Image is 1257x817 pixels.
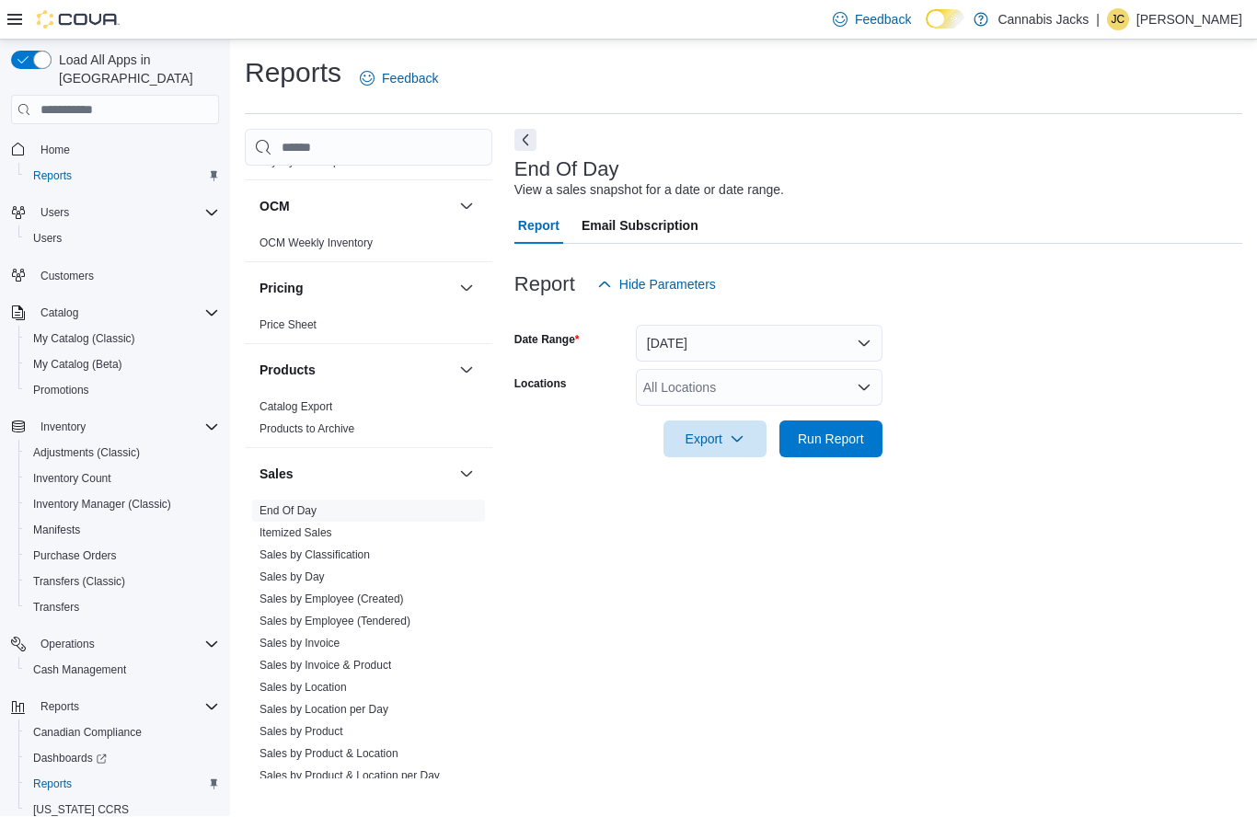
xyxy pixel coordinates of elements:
[825,2,918,39] a: Feedback
[582,208,698,245] span: Email Subscription
[1096,9,1100,31] p: |
[33,303,219,325] span: Catalog
[33,777,72,792] span: Reports
[259,593,404,606] a: Sales by Employee (Created)
[926,29,927,30] span: Dark Mode
[26,660,133,682] a: Cash Management
[259,571,325,584] a: Sales by Day
[259,198,452,216] button: OCM
[26,468,219,490] span: Inventory Count
[26,748,219,770] span: Dashboards
[18,518,226,544] button: Manifests
[514,181,784,201] div: View a sales snapshot for a date or date range.
[18,492,226,518] button: Inventory Manager (Classic)
[37,11,120,29] img: Cova
[4,136,226,163] button: Home
[259,319,317,332] a: Price Sheet
[33,202,76,224] button: Users
[26,443,219,465] span: Adjustments (Classic)
[245,55,341,92] h1: Reports
[18,164,226,190] button: Reports
[18,466,226,492] button: Inventory Count
[26,748,114,770] a: Dashboards
[259,638,340,650] a: Sales by Invoice
[4,201,226,226] button: Users
[779,421,882,458] button: Run Report
[18,658,226,684] button: Cash Management
[259,237,373,250] a: OCM Weekly Inventory
[18,720,226,746] button: Canadian Compliance
[259,362,316,380] h3: Products
[26,774,79,796] a: Reports
[18,441,226,466] button: Adjustments (Classic)
[1107,9,1129,31] div: Jackie Crawford
[259,549,370,562] a: Sales by Classification
[33,202,219,224] span: Users
[245,233,492,262] div: OCM
[52,52,219,88] span: Load All Apps in [GEOGRAPHIC_DATA]
[926,10,964,29] input: Dark Mode
[26,328,219,351] span: My Catalog (Classic)
[26,597,219,619] span: Transfers
[259,466,294,484] h3: Sales
[26,354,130,376] a: My Catalog (Beta)
[245,397,492,448] div: Products
[33,634,102,656] button: Operations
[33,303,86,325] button: Catalog
[259,280,303,298] h3: Pricing
[382,70,438,88] span: Feedback
[26,722,149,744] a: Canadian Compliance
[33,138,219,161] span: Home
[33,524,80,538] span: Manifests
[590,267,723,304] button: Hide Parameters
[26,380,97,402] a: Promotions
[26,722,219,744] span: Canadian Compliance
[26,546,124,568] a: Purchase Orders
[26,571,219,593] span: Transfers (Classic)
[259,423,354,436] a: Products to Archive
[40,638,95,652] span: Operations
[259,527,332,540] a: Itemized Sales
[4,415,226,441] button: Inventory
[33,446,140,461] span: Adjustments (Classic)
[18,570,226,595] button: Transfers (Classic)
[18,352,226,378] button: My Catalog (Beta)
[26,228,219,250] span: Users
[4,263,226,290] button: Customers
[619,276,716,294] span: Hide Parameters
[33,752,107,766] span: Dashboards
[40,270,94,284] span: Customers
[33,140,77,162] a: Home
[259,748,398,761] a: Sales by Product & Location
[18,746,226,772] a: Dashboards
[1112,9,1125,31] span: JC
[514,333,580,348] label: Date Range
[33,265,219,288] span: Customers
[26,494,219,516] span: Inventory Manager (Classic)
[514,377,567,392] label: Locations
[514,159,619,181] h3: End Of Day
[26,468,119,490] a: Inventory Count
[33,634,219,656] span: Operations
[998,9,1089,31] p: Cannabis Jacks
[26,571,133,593] a: Transfers (Classic)
[259,682,347,695] a: Sales by Location
[33,726,142,741] span: Canadian Compliance
[40,306,78,321] span: Catalog
[1136,9,1242,31] p: [PERSON_NAME]
[259,726,343,739] a: Sales by Product
[33,549,117,564] span: Purchase Orders
[26,328,143,351] a: My Catalog (Classic)
[18,544,226,570] button: Purchase Orders
[245,315,492,344] div: Pricing
[40,206,69,221] span: Users
[33,696,219,719] span: Reports
[33,696,86,719] button: Reports
[26,660,219,682] span: Cash Management
[855,11,911,29] span: Feedback
[26,228,69,250] a: Users
[33,358,122,373] span: My Catalog (Beta)
[4,695,226,720] button: Reports
[33,332,135,347] span: My Catalog (Classic)
[259,770,440,783] a: Sales by Product & Location per Day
